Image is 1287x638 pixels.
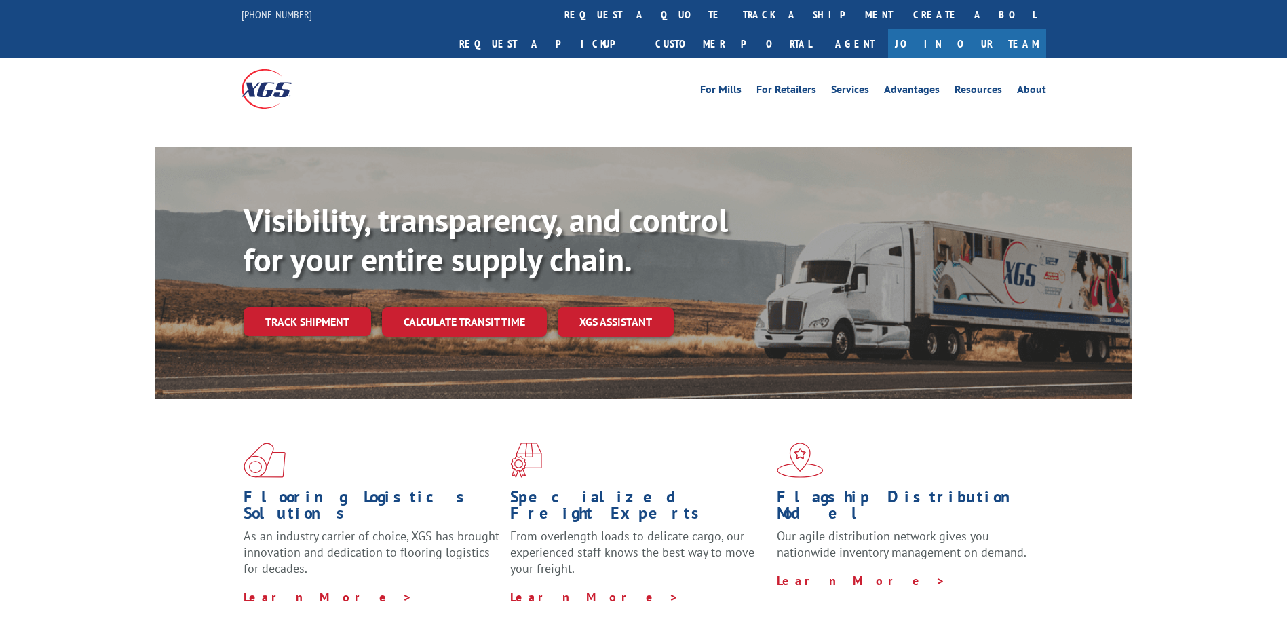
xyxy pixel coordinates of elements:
h1: Flooring Logistics Solutions [244,489,500,528]
b: Visibility, transparency, and control for your entire supply chain. [244,199,728,280]
a: Services [831,84,869,99]
img: xgs-icon-focused-on-flooring-red [510,443,542,478]
img: xgs-icon-flagship-distribution-model-red [777,443,824,478]
a: Advantages [884,84,940,99]
a: Calculate transit time [382,307,547,337]
p: From overlength loads to delicate cargo, our experienced staff knows the best way to move your fr... [510,528,767,588]
h1: Specialized Freight Experts [510,489,767,528]
a: Request a pickup [449,29,645,58]
a: Track shipment [244,307,371,336]
span: Our agile distribution network gives you nationwide inventory management on demand. [777,528,1026,560]
a: For Retailers [756,84,816,99]
a: Agent [822,29,888,58]
a: XGS ASSISTANT [558,307,674,337]
a: About [1017,84,1046,99]
a: Join Our Team [888,29,1046,58]
a: Learn More > [510,589,679,605]
h1: Flagship Distribution Model [777,489,1033,528]
a: Learn More > [244,589,412,605]
img: xgs-icon-total-supply-chain-intelligence-red [244,443,286,478]
a: Learn More > [777,573,946,588]
a: For Mills [700,84,742,99]
a: Resources [955,84,1002,99]
span: As an industry carrier of choice, XGS has brought innovation and dedication to flooring logistics... [244,528,499,576]
a: Customer Portal [645,29,822,58]
a: [PHONE_NUMBER] [242,7,312,21]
